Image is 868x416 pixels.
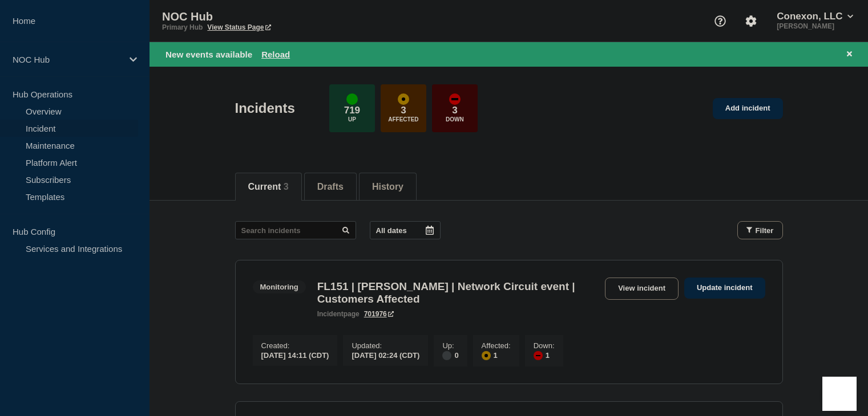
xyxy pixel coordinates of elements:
p: NOC Hub [162,10,390,23]
span: incident [317,310,344,318]
p: 3 [452,105,457,116]
button: Current 3 [248,182,289,192]
div: disabled [442,351,451,360]
div: 1 [482,350,511,360]
div: affected [398,93,409,105]
a: 701976 [364,310,394,318]
button: Reload [261,50,290,59]
div: 0 [442,350,458,360]
p: Affected : [482,341,511,350]
div: up [346,93,358,105]
a: Add incident [713,98,783,119]
button: Conexon, LLC [774,11,855,22]
p: Created : [261,341,329,350]
p: Affected [388,116,418,123]
div: [DATE] 02:24 (CDT) [352,350,419,360]
p: page [317,310,360,318]
div: down [534,351,543,360]
button: All dates [370,221,441,239]
p: Down : [534,341,555,350]
input: Search incidents [235,221,356,239]
p: Up [348,116,356,123]
div: [DATE] 14:11 (CDT) [261,350,329,360]
a: View incident [605,278,679,300]
div: 1 [534,350,555,360]
button: Drafts [317,182,344,192]
p: Updated : [352,341,419,350]
p: All dates [376,226,407,235]
span: New events available [165,50,252,59]
p: NOC Hub [13,55,122,64]
span: 3 [284,182,289,191]
p: [PERSON_NAME] [774,22,855,30]
h3: FL151 | [PERSON_NAME] | Network Circuit event | Customers Affected [317,280,599,305]
a: Update incident [684,278,765,299]
p: Primary Hub [162,23,203,31]
h1: Incidents [235,100,295,116]
button: History [372,182,403,192]
div: down [449,93,461,105]
iframe: Help Scout Beacon - Open [822,377,857,411]
span: Monitoring [253,280,306,293]
a: View Status Page [207,23,271,31]
button: Filter [737,221,783,239]
p: Down [446,116,464,123]
p: 3 [401,105,406,116]
p: 719 [344,105,360,116]
button: Account settings [739,9,763,33]
span: Filter [756,226,774,235]
p: Up : [442,341,458,350]
div: affected [482,351,491,360]
button: Support [708,9,732,33]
